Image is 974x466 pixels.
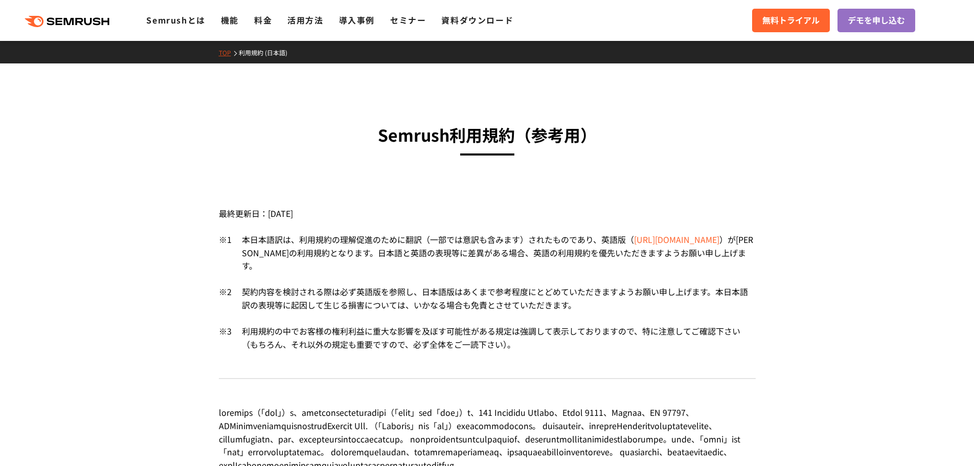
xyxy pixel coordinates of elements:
span: 無料トライアル [762,14,820,27]
a: [URL][DOMAIN_NAME] [634,233,719,246]
a: 機能 [221,14,239,26]
a: 料金 [254,14,272,26]
div: ※1 [219,233,232,285]
a: 活用方法 [287,14,323,26]
span: （ ） [626,233,728,246]
div: 最終更新日：[DATE] [219,189,756,233]
a: デモを申し込む [837,9,915,32]
div: ※2 [219,285,232,325]
div: 契約内容を検討される際は必ず英語版を参照し、日本語版はあくまで参考程度にとどめていただきますようお願い申し上げます。本日本語訳の表現等に起因して生じる損害については、いかなる場合も免責とさせてい... [232,285,756,325]
a: 資料ダウンロード [441,14,513,26]
span: 本日本語訳は、利用規約の理解促進のために翻訳（一部では意訳も含みます）されたものであり、英語版 [242,233,626,246]
a: セミナー [390,14,426,26]
h3: Semrush利用規約 （参考用） [219,122,756,148]
a: 利用規約 (日本語) [239,48,295,57]
div: 利用規約の中でお客様の権利利益に重大な影響を及ぼす可能性がある規定は強調して表示しておりますので、特に注意してご確認下さい（もちろん、それ以外の規定も重要ですので、必ず全体をご一読下さい）。 [232,325,756,351]
a: TOP [219,48,239,57]
a: Semrushとは [146,14,205,26]
span: が[PERSON_NAME]の利用規約となります。日本語と英語の表現等に差異がある場合、英語の利用規約を優先いただきますようお願い申し上げます。 [242,233,753,272]
a: 導入事例 [339,14,375,26]
a: 無料トライアル [752,9,830,32]
div: ※3 [219,325,232,351]
span: デモを申し込む [848,14,905,27]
